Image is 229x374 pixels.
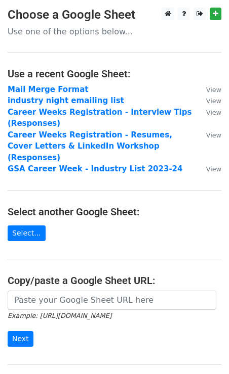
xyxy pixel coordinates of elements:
[196,96,221,105] a: View
[8,108,192,128] a: Career Weeks Registration - Interview Tips (Responses)
[206,131,221,139] small: View
[8,26,221,37] p: Use one of the options below...
[8,206,221,218] h4: Select another Google Sheet:
[8,331,33,347] input: Next
[8,274,221,287] h4: Copy/paste a Google Sheet URL:
[206,109,221,116] small: View
[8,291,216,310] input: Paste your Google Sheet URL here
[8,225,46,241] a: Select...
[8,96,124,105] a: industry night emailing list
[196,108,221,117] a: View
[8,312,111,319] small: Example: [URL][DOMAIN_NAME]
[196,130,221,139] a: View
[8,130,172,162] a: Career Weeks Registration - Resumes, Cover Letters & LinkedIn Workshop (Responses)
[206,97,221,105] small: View
[196,164,221,173] a: View
[196,85,221,94] a: View
[206,165,221,173] small: View
[8,68,221,80] h4: Use a recent Google Sheet:
[8,164,182,173] a: GSA Career Week - Industry List 2023-24
[206,86,221,93] small: View
[8,85,88,94] a: Mail Merge Format
[8,8,221,22] h3: Choose a Google Sheet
